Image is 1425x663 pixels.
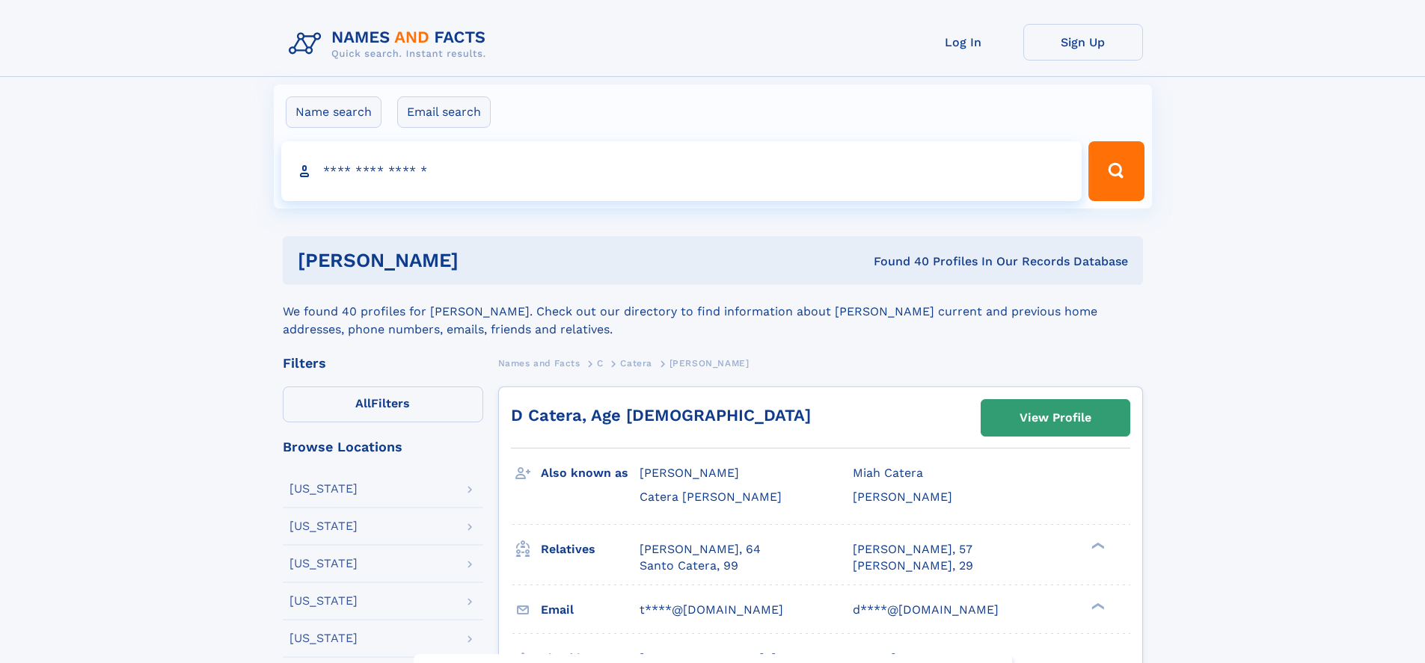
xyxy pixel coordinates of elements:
[904,24,1023,61] a: Log In
[669,358,750,368] span: [PERSON_NAME]
[597,358,604,368] span: C
[666,253,1128,270] div: Found 40 Profiles In Our Records Database
[283,440,483,454] div: Browse Locations
[1020,401,1091,435] div: View Profile
[289,558,358,570] div: [US_STATE]
[283,357,483,370] div: Filters
[283,24,498,64] img: Logo Names and Facts
[511,406,811,425] a: D Catera, Age [DEMOGRAPHIC_DATA]
[853,490,952,504] span: [PERSON_NAME]
[283,285,1143,339] div: We found 40 profiles for [PERSON_NAME]. Check out our directory to find information about [PERSON...
[397,96,491,128] label: Email search
[640,466,739,480] span: [PERSON_NAME]
[620,354,652,372] a: Catera
[620,358,652,368] span: Catera
[286,96,381,128] label: Name search
[498,354,580,372] a: Names and Facts
[1088,141,1144,201] button: Search Button
[981,400,1130,436] a: View Profile
[289,520,358,532] div: [US_STATE]
[853,466,923,480] span: Miah Catera
[640,558,738,574] a: Santo Catera, 99
[541,460,640,486] h3: Also known as
[281,141,1082,201] input: search input
[1023,24,1143,61] a: Sign Up
[289,595,358,607] div: [US_STATE]
[355,396,371,410] span: All
[289,632,358,644] div: [US_STATE]
[541,597,640,623] h3: Email
[298,251,666,270] h1: [PERSON_NAME]
[541,537,640,562] h3: Relatives
[853,558,973,574] a: [PERSON_NAME], 29
[597,354,604,372] a: C
[853,541,972,558] a: [PERSON_NAME], 57
[1088,540,1106,550] div: ❯
[1088,601,1106,611] div: ❯
[640,490,782,504] span: Catera [PERSON_NAME]
[289,483,358,495] div: [US_STATE]
[283,386,483,422] label: Filters
[640,541,761,558] a: [PERSON_NAME], 64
